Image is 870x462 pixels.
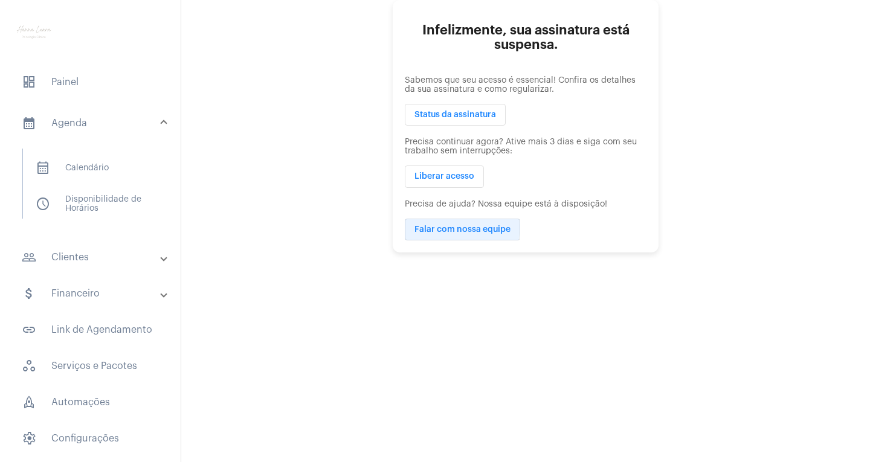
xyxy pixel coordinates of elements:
mat-icon: sidenav icon [22,250,36,265]
span: sidenav icon [22,395,36,409]
div: sidenav iconAgenda [7,143,181,236]
span: Status da assinatura [414,111,496,119]
span: Disponibilidade de Horários [26,190,153,219]
span: Calendário [26,153,153,182]
span: Serviços e Pacotes [12,351,169,380]
img: f9e0517c-2aa2-1b6c-d26d-1c000eb5ca88.png [10,6,58,54]
span: sidenav icon [36,161,50,175]
button: Falar com nossa equipe [405,219,520,240]
mat-panel-title: Financeiro [22,286,161,301]
span: Link de Agendamento [12,315,169,344]
p: Sabemos que seu acesso é essencial! Confira os detalhes da sua assinatura e como regularizar. [405,76,646,94]
p: Precisa continuar agora? Ative mais 3 dias e siga com seu trabalho sem interrupções: [405,138,646,156]
button: Liberar acesso [405,165,484,187]
p: Precisa de ajuda? Nossa equipe está à disposição! [405,200,646,209]
mat-icon: sidenav icon [22,116,36,130]
mat-panel-title: Agenda [22,116,161,130]
span: sidenav icon [36,197,50,211]
span: Liberar acesso [414,173,474,181]
mat-expansion-panel-header: sidenav iconAgenda [7,104,181,143]
mat-icon: sidenav icon [22,286,36,301]
mat-expansion-panel-header: sidenav iconClientes [7,243,181,272]
mat-expansion-panel-header: sidenav iconFinanceiro [7,279,181,308]
mat-panel-title: Clientes [22,250,161,265]
span: Configurações [12,424,169,453]
span: sidenav icon [22,359,36,373]
span: sidenav icon [22,75,36,89]
span: sidenav icon [22,431,36,446]
span: Automações [12,388,169,417]
h2: Infelizmente, sua assinatura está suspensa. [405,23,646,52]
span: Painel [12,68,169,97]
span: Falar com nossa equipe [414,225,511,234]
button: Status da assinatura [405,104,506,126]
mat-icon: sidenav icon [22,322,36,337]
